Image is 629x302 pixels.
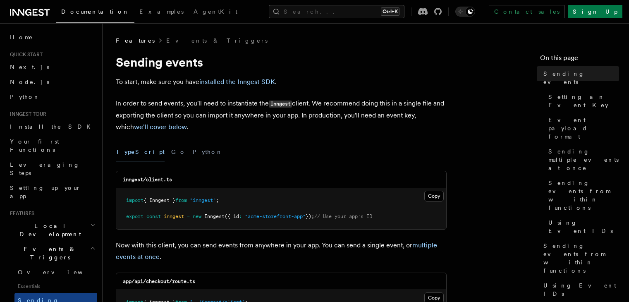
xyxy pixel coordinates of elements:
[10,138,59,153] span: Your first Functions
[7,157,97,180] a: Leveraging Steps
[116,98,447,133] p: In order to send events, you'll need to instantiate the client. We recommend doing this in a sing...
[56,2,134,23] a: Documentation
[381,7,399,16] kbd: Ctrl+K
[116,143,165,161] button: TypeScript
[239,213,242,219] span: :
[10,185,81,199] span: Setting up your app
[7,89,97,104] a: Python
[543,281,619,298] span: Using Event IDs
[134,123,187,131] a: we'll cover below
[134,2,189,22] a: Examples
[175,197,187,203] span: from
[7,111,46,117] span: Inngest tour
[269,5,404,18] button: Search...Ctrl+K
[7,218,97,242] button: Local Development
[123,278,195,284] code: app/api/checkout/route.ts
[7,242,97,265] button: Events & Triggers
[540,238,619,278] a: Sending events from within functions
[225,213,239,219] span: ({ id
[10,93,40,100] span: Python
[216,197,219,203] span: ;
[10,123,96,130] span: Install the SDK
[7,119,97,134] a: Install the SDK
[548,218,619,235] span: Using Event IDs
[10,33,33,41] span: Home
[545,215,619,238] a: Using Event IDs
[116,240,447,263] p: Now with this client, you can send events from anywhere in your app. You can send a single event,...
[146,213,161,219] span: const
[7,245,90,261] span: Events & Triggers
[7,60,97,74] a: Next.js
[143,197,175,203] span: { Inngest }
[540,53,619,66] h4: On this page
[116,55,447,70] h1: Sending events
[199,78,275,86] a: installed the Inngest SDK
[7,51,43,58] span: Quick start
[568,5,622,18] a: Sign Up
[190,197,216,203] span: "inngest"
[14,280,97,293] span: Essentials
[166,36,268,45] a: Events & Triggers
[61,8,129,15] span: Documentation
[545,89,619,113] a: Setting an Event Key
[545,175,619,215] a: Sending events from within functions
[540,278,619,301] a: Using Event IDs
[123,177,172,182] code: inngest/client.ts
[548,147,619,172] span: Sending multiple events at once
[7,210,34,217] span: Features
[7,180,97,204] a: Setting up your app
[548,93,619,109] span: Setting an Event Key
[194,8,237,15] span: AgentKit
[139,8,184,15] span: Examples
[10,161,80,176] span: Leveraging Steps
[424,191,444,201] button: Copy
[306,213,314,219] span: });
[7,134,97,157] a: Your first Functions
[18,269,103,276] span: Overview
[116,76,447,88] p: To start, make sure you have .
[10,64,49,70] span: Next.js
[204,213,225,219] span: Inngest
[116,36,155,45] span: Features
[455,7,475,17] button: Toggle dark mode
[126,213,143,219] span: export
[269,101,292,108] code: Inngest
[126,197,143,203] span: import
[7,222,90,238] span: Local Development
[7,30,97,45] a: Home
[193,213,201,219] span: new
[545,144,619,175] a: Sending multiple events at once
[187,213,190,219] span: =
[548,116,619,141] span: Event payload format
[7,74,97,89] a: Node.js
[543,242,619,275] span: Sending events from within functions
[545,113,619,144] a: Event payload format
[14,265,97,280] a: Overview
[548,179,619,212] span: Sending events from within functions
[171,143,186,161] button: Go
[245,213,306,219] span: "acme-storefront-app"
[189,2,242,22] a: AgentKit
[116,241,437,261] a: multiple events at once
[164,213,184,219] span: inngest
[543,70,619,86] span: Sending events
[540,66,619,89] a: Sending events
[489,5,564,18] a: Contact sales
[314,213,372,219] span: // Use your app's ID
[193,143,223,161] button: Python
[10,79,49,85] span: Node.js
